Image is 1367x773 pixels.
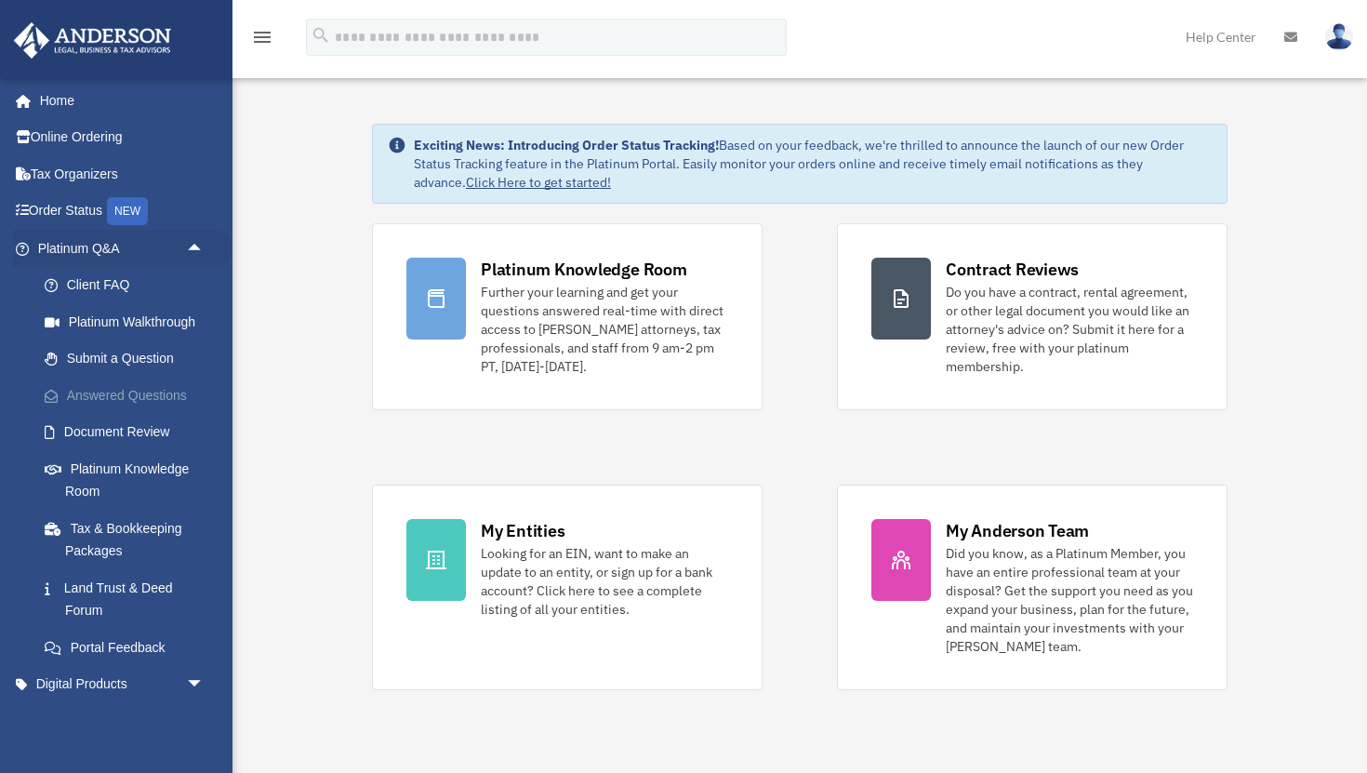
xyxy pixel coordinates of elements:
a: Platinum Knowledge Room Further your learning and get your questions answered real-time with dire... [372,223,763,410]
a: Answered Questions [26,377,232,414]
a: Order StatusNEW [13,193,232,231]
img: User Pic [1325,23,1353,50]
span: arrow_drop_up [186,230,223,268]
strong: Exciting News: Introducing Order Status Tracking! [414,137,719,153]
a: Submit a Question [26,340,232,378]
a: Online Ordering [13,119,232,156]
div: My Anderson Team [946,519,1089,542]
div: My Entities [481,519,564,542]
a: Digital Productsarrow_drop_down [13,666,232,703]
a: Tax & Bookkeeping Packages [26,510,232,569]
div: Looking for an EIN, want to make an update to an entity, or sign up for a bank account? Click her... [481,544,728,619]
img: Anderson Advisors Platinum Portal [8,22,177,59]
div: Platinum Knowledge Room [481,258,687,281]
a: Document Review [26,414,232,451]
a: My Anderson Team Did you know, as a Platinum Member, you have an entire professional team at your... [837,485,1228,690]
div: NEW [107,197,148,225]
a: Contract Reviews Do you have a contract, rental agreement, or other legal document you would like... [837,223,1228,410]
a: Client FAQ [26,267,232,304]
div: Did you know, as a Platinum Member, you have an entire professional team at your disposal? Get th... [946,544,1193,656]
div: Do you have a contract, rental agreement, or other legal document you would like an attorney's ad... [946,283,1193,376]
i: search [311,25,331,46]
a: Home [13,82,223,119]
a: menu [251,33,273,48]
span: arrow_drop_down [186,702,223,740]
a: Platinum Knowledge Room [26,450,232,510]
div: Further your learning and get your questions answered real-time with direct access to [PERSON_NAM... [481,283,728,376]
div: Based on your feedback, we're thrilled to announce the launch of our new Order Status Tracking fe... [414,136,1212,192]
a: Portal Feedback [26,629,232,666]
a: My Entities Looking for an EIN, want to make an update to an entity, or sign up for a bank accoun... [372,485,763,690]
a: Click Here to get started! [466,174,611,191]
a: Land Trust & Deed Forum [26,569,232,629]
i: menu [251,26,273,48]
div: Contract Reviews [946,258,1079,281]
a: My Entitiesarrow_drop_down [13,702,232,740]
a: Platinum Walkthrough [26,303,232,340]
a: Platinum Q&Aarrow_drop_up [13,230,232,267]
span: arrow_drop_down [186,666,223,704]
a: Tax Organizers [13,155,232,193]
